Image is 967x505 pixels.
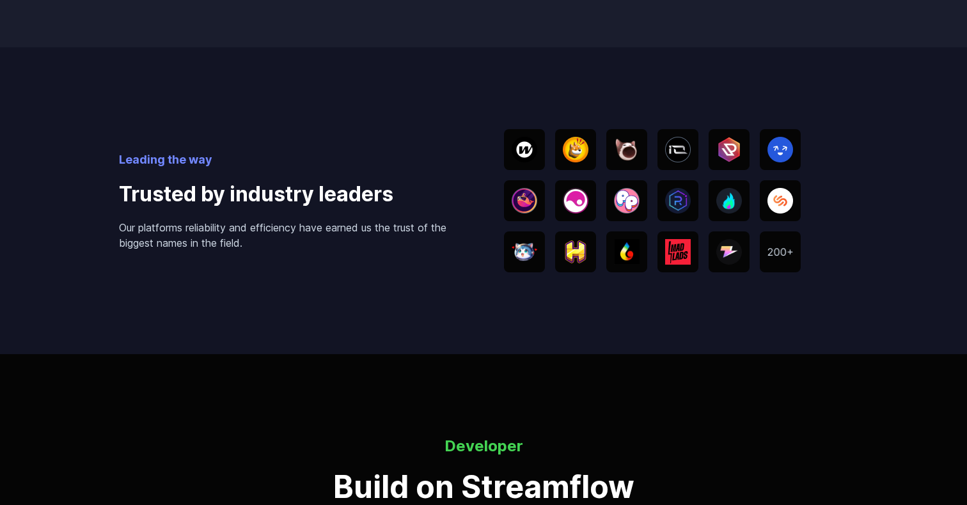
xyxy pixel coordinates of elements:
[767,188,793,214] img: Solend
[119,151,463,169] p: Leading the way
[563,137,588,162] img: BONK
[119,220,463,251] p: Our platforms reliability and efficiency have earned us the trust of the biggest names in the field.
[767,137,793,162] img: SEND
[665,239,691,265] img: MadLads
[563,240,588,263] img: Honeyland
[512,242,537,261] img: WEN
[665,188,691,214] img: Radyum
[614,188,640,214] img: Pool Party
[767,248,793,256] img: 200+
[716,137,742,162] img: UpRock
[614,239,640,265] img: Turbos
[716,188,742,214] img: SolBlaze
[614,137,640,162] img: Popcat
[512,188,537,214] img: Whales market
[563,188,588,214] img: Elixir Games
[119,179,463,210] h4: Trusted by industry leaders
[716,239,742,265] img: Zeus
[512,137,537,162] img: Wornhole
[665,137,691,162] img: IOnet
